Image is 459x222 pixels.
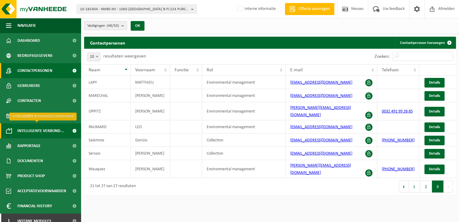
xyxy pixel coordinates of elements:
[424,78,445,88] a: Details
[17,93,41,108] span: Contracten
[87,181,136,192] div: 21 tot 27 van 27 resultaten
[290,94,352,98] a: [EMAIL_ADDRESS][DOMAIN_NAME]
[107,24,119,28] count: (48/50)
[87,21,119,30] span: Vestigingen
[285,3,334,15] a: Offerte aanvragen
[17,183,66,199] span: Acceptatievoorwaarden
[290,151,352,156] a: [EMAIL_ADDRESS][DOMAIN_NAME]
[84,102,131,120] td: OPPITZ
[131,147,170,160] td: [PERSON_NAME]
[424,149,445,159] a: Details
[409,180,420,193] button: 1
[135,68,155,72] span: Voornaam
[175,68,189,72] span: Functie
[375,54,390,59] label: Zoeken:
[131,102,170,120] td: [PERSON_NAME]
[382,68,399,72] span: Telefoon
[202,134,286,147] td: Collection
[444,180,453,193] button: Next
[87,53,100,61] span: 10
[207,68,213,72] span: Rol
[17,48,53,63] span: Bedrijfsgegevens
[429,167,440,171] span: Details
[424,107,445,116] a: Details
[17,63,52,78] span: Contactpersonen
[202,120,286,134] td: Environmental management
[84,21,127,30] button: Vestigingen(48/50)
[297,6,331,12] span: Offerte aanvragen
[424,136,445,145] a: Details
[290,138,352,143] a: [EMAIL_ADDRESS][DOMAIN_NAME]
[17,123,64,138] span: Intelligente verbond...
[290,163,351,175] a: [PERSON_NAME][EMAIL_ADDRESS][DOMAIN_NAME]
[84,76,131,89] td: LAPY
[17,108,36,123] span: Kalender
[424,165,445,174] a: Details
[420,180,432,193] button: 2
[84,37,131,48] h2: Contactpersonen
[202,102,286,120] td: Environmental management
[17,18,36,33] span: Navigatie
[429,109,440,113] span: Details
[84,120,131,134] td: PAUMARD
[290,80,352,85] a: [EMAIL_ADDRESS][DOMAIN_NAME]
[89,68,100,72] span: Naam
[131,76,170,89] td: MATTHIEU
[429,138,440,142] span: Details
[424,91,445,101] a: Details
[84,89,131,102] td: MARECHAL
[395,37,455,49] a: Contactpersoon toevoegen
[432,180,444,193] button: 3
[429,81,440,85] span: Details
[17,78,40,93] span: Gebruikers
[236,5,276,14] label: Interne informatie
[77,5,197,14] button: 10-185404 - NMBS NV - 1060 [GEOGRAPHIC_DATA] B-FI.224 PURCHASE ACCOUTING 56
[382,138,415,143] a: [PHONE_NUMBER]
[290,68,303,72] span: E-mail
[399,180,409,193] button: Previous
[202,89,286,102] td: Environmental management
[103,54,146,59] label: resultaten weergeven
[131,120,170,134] td: LEO
[80,5,189,14] span: 10-185404 - NMBS NV - 1060 [GEOGRAPHIC_DATA] B-FI.224 PURCHASE ACCOUTING 56
[429,152,440,156] span: Details
[131,89,170,102] td: [PERSON_NAME]
[131,160,170,178] td: [PERSON_NAME]
[131,21,144,31] button: OK
[17,199,52,214] span: Financial History
[202,147,286,160] td: Collection
[424,122,445,132] a: Details
[17,138,41,153] span: Rapportage
[202,160,286,178] td: Environmental management
[202,76,286,89] td: Environmental management
[84,147,131,160] td: Servais
[382,109,413,114] a: 0032 491 99 28 85
[84,134,131,147] td: Salemme
[290,106,351,117] a: [PERSON_NAME][EMAIL_ADDRESS][DOMAIN_NAME]
[17,168,45,183] span: Product Shop
[87,52,100,61] span: 10
[131,134,170,147] td: Gorizio
[429,125,440,129] span: Details
[17,153,43,168] span: Documenten
[382,167,415,171] a: [PHONE_NUMBER]
[290,125,352,129] a: [EMAIL_ADDRESS][DOMAIN_NAME]
[84,160,131,178] td: Wauquiez
[429,94,440,98] span: Details
[17,33,40,48] span: Dashboard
